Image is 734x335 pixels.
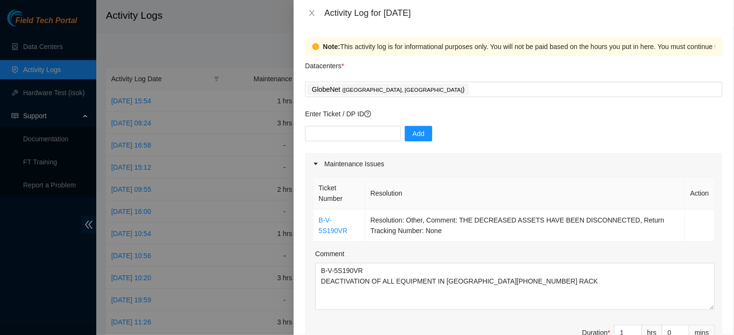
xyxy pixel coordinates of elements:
[315,263,715,310] textarea: Comment
[405,126,432,141] button: Add
[365,177,685,210] th: Resolution
[305,109,722,119] p: Enter Ticket / DP ID
[323,41,340,52] strong: Note:
[305,56,344,71] p: Datacenters
[364,111,371,117] span: question-circle
[313,177,365,210] th: Ticket Number
[305,9,319,18] button: Close
[315,248,345,259] label: Comment
[313,161,319,167] span: caret-right
[308,9,316,17] span: close
[312,43,319,50] span: exclamation-circle
[365,210,685,242] td: Resolution: Other, Comment: THE DECREASED ASSETS HAVE BEEN DISCONNECTED, Return Tracking Number: ...
[319,216,348,235] a: B-V-5S190VR
[685,177,715,210] th: Action
[324,8,722,18] div: Activity Log for [DATE]
[342,87,463,93] span: ( [GEOGRAPHIC_DATA], [GEOGRAPHIC_DATA]
[412,128,425,139] span: Add
[312,84,464,95] p: GlobeNet )
[305,153,722,175] div: Maintenance Issues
